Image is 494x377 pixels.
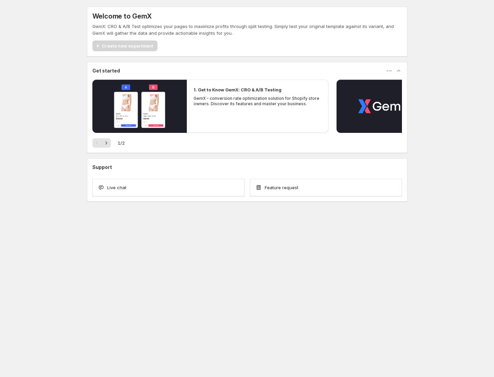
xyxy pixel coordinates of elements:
span: Feature request [265,184,298,191]
p: GemX - conversion rate optimization solution for Shopify store owners. Discover its features and ... [194,96,322,107]
span: Live chat [107,184,126,191]
h5: Welcome to GemX [92,12,152,20]
h3: Get started [92,67,120,74]
p: GemX: CRO & A/B Test optimizes your pages to maximize profits through split testing. Simply test ... [92,23,402,36]
span: 1 / 2 [118,140,125,146]
h2: 1. Get to Know GemX: CRO & A/B Testing [194,86,282,93]
h3: Support [92,164,112,171]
